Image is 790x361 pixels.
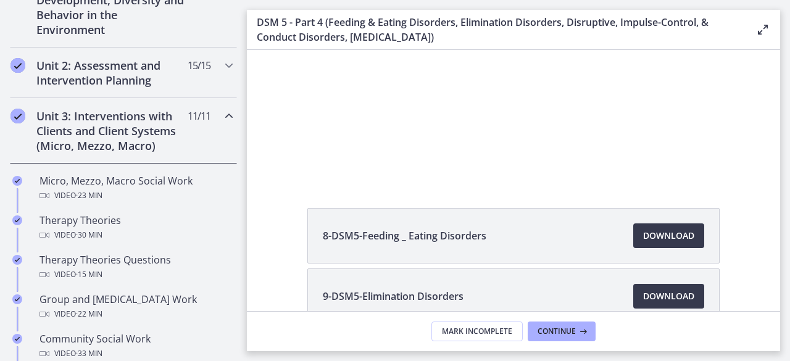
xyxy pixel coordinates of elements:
a: Download [633,284,704,309]
div: Video [39,188,232,203]
span: 8-DSM5-Feeding _ Eating Disorders [323,228,486,243]
i: Completed [10,109,25,123]
span: Mark Incomplete [442,326,512,336]
i: Completed [12,294,22,304]
div: Group and [MEDICAL_DATA] Work [39,292,232,322]
div: Therapy Theories Questions [39,252,232,282]
span: · 33 min [76,346,102,361]
div: Video [39,346,232,361]
div: Video [39,228,232,243]
span: · 15 min [76,267,102,282]
button: Mark Incomplete [431,322,523,341]
i: Completed [12,176,22,186]
button: Continue [528,322,596,341]
div: Video [39,307,232,322]
span: Download [643,289,694,304]
i: Completed [10,58,25,73]
i: Completed [12,334,22,344]
span: · 22 min [76,307,102,322]
a: Download [633,223,704,248]
h2: Unit 3: Interventions with Clients and Client Systems (Micro, Mezzo, Macro) [36,109,187,153]
h2: Unit 2: Assessment and Intervention Planning [36,58,187,88]
span: 15 / 15 [188,58,210,73]
i: Completed [12,255,22,265]
span: 9-DSM5-Elimination Disorders [323,289,464,304]
h3: DSM 5 - Part 4 (Feeding & Eating Disorders, Elimination Disorders, Disruptive, Impulse-Control, &... [257,15,736,44]
span: 11 / 11 [188,109,210,123]
span: Continue [538,326,576,336]
div: Micro, Mezzo, Macro Social Work [39,173,232,203]
i: Completed [12,215,22,225]
span: Download [643,228,694,243]
span: · 30 min [76,228,102,243]
div: Video [39,267,232,282]
span: · 23 min [76,188,102,203]
div: Community Social Work [39,331,232,361]
div: Therapy Theories [39,213,232,243]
